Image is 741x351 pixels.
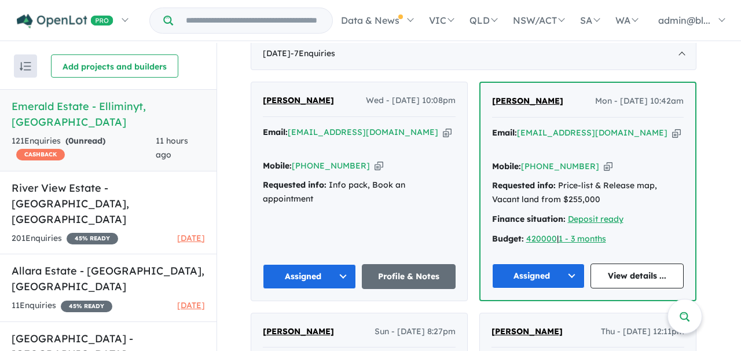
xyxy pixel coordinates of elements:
[601,325,684,339] span: Thu - [DATE] 12:11pm
[263,180,327,190] strong: Requested info:
[12,180,205,227] h5: River View Estate - [GEOGRAPHIC_DATA] , [GEOGRAPHIC_DATA]
[672,127,681,139] button: Copy
[156,136,188,160] span: 11 hours ago
[492,232,684,246] div: |
[443,126,452,138] button: Copy
[492,180,556,191] strong: Requested info:
[61,301,112,312] span: 45 % READY
[375,325,456,339] span: Sun - [DATE] 8:27pm
[492,96,563,106] span: [PERSON_NAME]
[492,161,521,171] strong: Mobile:
[604,160,612,173] button: Copy
[263,160,292,171] strong: Mobile:
[288,127,438,137] a: [EMAIL_ADDRESS][DOMAIN_NAME]
[20,62,31,71] img: sort.svg
[12,299,112,313] div: 11 Enquir ies
[263,95,334,105] span: [PERSON_NAME]
[362,264,456,289] a: Profile & Notes
[521,161,599,171] a: [PHONE_NUMBER]
[251,38,696,70] div: [DATE]
[492,233,524,244] strong: Budget:
[12,263,205,294] h5: Allara Estate - [GEOGRAPHIC_DATA] , [GEOGRAPHIC_DATA]
[263,326,334,337] span: [PERSON_NAME]
[177,300,205,310] span: [DATE]
[595,94,684,108] span: Mon - [DATE] 10:42am
[492,94,563,108] a: [PERSON_NAME]
[590,264,684,288] a: View details ...
[492,127,517,138] strong: Email:
[492,214,566,224] strong: Finance situation:
[177,233,205,243] span: [DATE]
[263,127,288,137] strong: Email:
[559,233,606,244] a: 1 - 3 months
[375,160,383,172] button: Copy
[17,14,113,28] img: Openlot PRO Logo White
[12,134,156,162] div: 121 Enquir ies
[291,48,335,58] span: - 7 Enquir ies
[366,94,456,108] span: Wed - [DATE] 10:08pm
[12,232,118,246] div: 201 Enquir ies
[526,233,557,244] a: 420000
[517,127,667,138] a: [EMAIL_ADDRESS][DOMAIN_NAME]
[658,14,710,26] span: admin@bl...
[491,325,563,339] a: [PERSON_NAME]
[67,233,118,244] span: 45 % READY
[51,54,178,78] button: Add projects and builders
[263,325,334,339] a: [PERSON_NAME]
[65,136,105,146] strong: ( unread)
[263,264,357,289] button: Assigned
[12,98,205,130] h5: Emerald Estate - Elliminyt , [GEOGRAPHIC_DATA]
[175,8,330,33] input: Try estate name, suburb, builder or developer
[491,326,563,337] span: [PERSON_NAME]
[492,264,585,288] button: Assigned
[568,214,623,224] a: Deposit ready
[263,178,456,206] div: Info pack, Book an appointment
[263,94,334,108] a: [PERSON_NAME]
[68,136,74,146] span: 0
[292,160,370,171] a: [PHONE_NUMBER]
[16,149,65,160] span: CASHBACK
[492,179,684,207] div: Price-list & Release map, Vacant land from $255,000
